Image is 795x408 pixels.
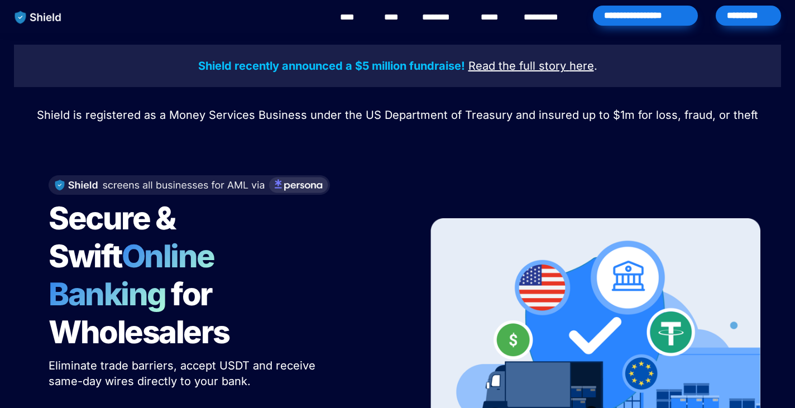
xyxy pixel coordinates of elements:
span: Secure & Swift [49,199,180,275]
u: here [569,59,594,73]
strong: Shield recently announced a $5 million fundraise! [198,59,465,73]
a: here [569,61,594,72]
a: Read the full story [468,61,566,72]
img: website logo [9,6,67,29]
span: Eliminate trade barriers, accept USDT and receive same-day wires directly to your bank. [49,359,319,388]
span: Shield is registered as a Money Services Business under the US Department of Treasury and insured... [37,108,758,122]
span: Online Banking [49,237,226,313]
span: for Wholesalers [49,275,229,351]
span: . [594,59,597,73]
u: Read the full story [468,59,566,73]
